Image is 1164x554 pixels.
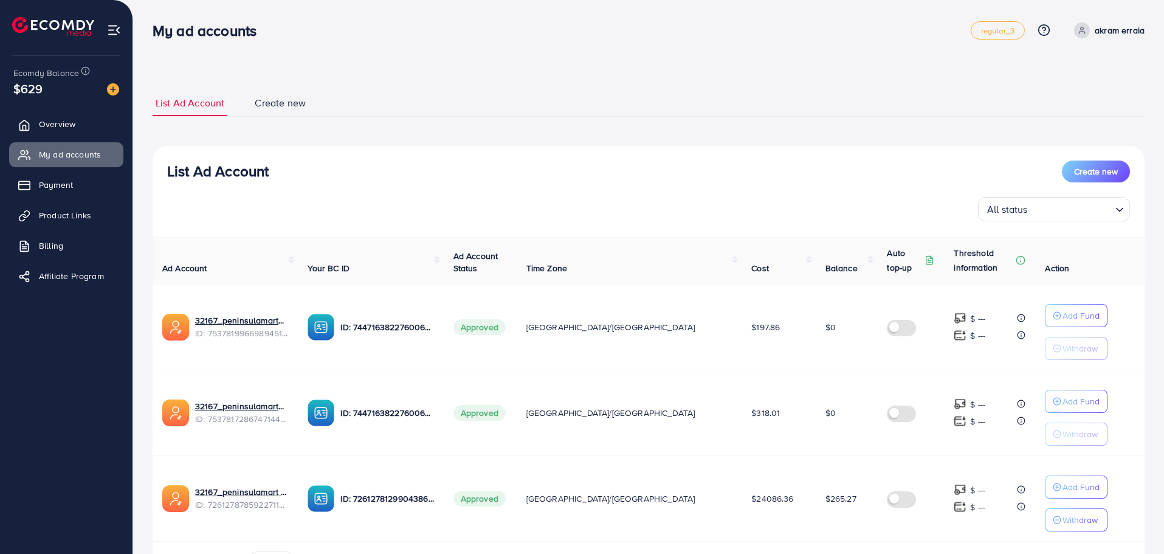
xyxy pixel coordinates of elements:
[954,246,1013,275] p: Threshold information
[978,197,1130,221] div: Search for option
[340,320,433,334] p: ID: 7447163822760067089
[167,162,269,180] h3: List Ad Account
[453,250,498,274] span: Ad Account Status
[162,314,189,341] img: ic-ads-acc.e4c84228.svg
[825,407,836,419] span: $0
[9,234,123,258] a: Billing
[308,262,350,274] span: Your BC ID
[1095,23,1145,38] p: akram erraia
[162,262,207,274] span: Ad Account
[526,262,567,274] span: Time Zone
[195,499,288,511] span: ID: 7261278785922711553
[954,500,966,513] img: top-up amount
[9,173,123,197] a: Payment
[340,491,433,506] p: ID: 7261278129904386049
[39,148,101,161] span: My ad accounts
[195,400,288,412] a: 32167_peninsulamart3_1755035549846
[981,27,1014,35] span: regular_3
[107,23,121,37] img: menu
[1062,480,1100,494] p: Add Fund
[526,493,695,505] span: [GEOGRAPHIC_DATA]/[GEOGRAPHIC_DATA]
[195,327,288,339] span: ID: 7537819966989451281
[1045,262,1069,274] span: Action
[39,209,91,221] span: Product Links
[526,407,695,419] span: [GEOGRAPHIC_DATA]/[GEOGRAPHIC_DATA]
[13,80,43,97] span: $629
[970,397,985,412] p: $ ---
[162,485,189,512] img: ic-ads-acc.e4c84228.svg
[970,328,985,343] p: $ ---
[887,246,922,275] p: Auto top-up
[954,329,966,342] img: top-up amount
[9,203,123,227] a: Product Links
[954,312,966,325] img: top-up amount
[1045,337,1107,360] button: Withdraw
[825,262,858,274] span: Balance
[954,483,966,496] img: top-up amount
[1062,341,1098,356] p: Withdraw
[195,486,288,511] div: <span class='underline'>32167_peninsulamart adc 1_1690648214482</span></br>7261278785922711553
[195,413,288,425] span: ID: 7537817286747144200
[453,405,506,421] span: Approved
[39,118,75,130] span: Overview
[308,400,334,426] img: ic-ba-acc.ded83a64.svg
[9,142,123,167] a: My ad accounts
[39,179,73,191] span: Payment
[156,96,224,110] span: List Ad Account
[751,321,780,333] span: $197.86
[255,96,306,110] span: Create new
[970,500,985,514] p: $ ---
[107,83,119,95] img: image
[308,314,334,341] img: ic-ba-acc.ded83a64.svg
[9,264,123,288] a: Affiliate Program
[1045,508,1107,531] button: Withdraw
[12,17,94,36] img: logo
[153,22,266,40] h3: My ad accounts
[825,493,856,505] span: $265.27
[1045,476,1107,499] button: Add Fund
[9,112,123,136] a: Overview
[970,311,985,326] p: $ ---
[970,483,985,497] p: $ ---
[1045,390,1107,413] button: Add Fund
[453,491,506,507] span: Approved
[195,314,288,327] a: 32167_peninsulamart2_1755035523238
[1062,513,1098,527] p: Withdraw
[340,406,433,420] p: ID: 7447163822760067089
[308,485,334,512] img: ic-ba-acc.ded83a64.svg
[1062,427,1098,441] p: Withdraw
[1062,308,1100,323] p: Add Fund
[985,201,1030,218] span: All status
[1069,23,1145,38] a: akram erraia
[195,314,288,339] div: <span class='underline'>32167_peninsulamart2_1755035523238</span></br>7537819966989451281
[751,262,769,274] span: Cost
[970,414,985,429] p: $ ---
[195,400,288,425] div: <span class='underline'>32167_peninsulamart3_1755035549846</span></br>7537817286747144200
[1045,423,1107,446] button: Withdraw
[825,321,836,333] span: $0
[453,319,506,335] span: Approved
[971,21,1025,40] a: regular_3
[1031,198,1111,218] input: Search for option
[39,240,63,252] span: Billing
[1062,161,1130,182] button: Create new
[751,493,793,505] span: $24086.36
[1045,304,1107,327] button: Add Fund
[1074,165,1118,178] span: Create new
[954,415,966,428] img: top-up amount
[751,407,780,419] span: $318.01
[954,398,966,410] img: top-up amount
[162,400,189,426] img: ic-ads-acc.e4c84228.svg
[1112,499,1155,545] iframe: Chat
[39,270,104,282] span: Affiliate Program
[13,67,79,79] span: Ecomdy Balance
[195,486,288,498] a: 32167_peninsulamart adc 1_1690648214482
[526,321,695,333] span: [GEOGRAPHIC_DATA]/[GEOGRAPHIC_DATA]
[1062,394,1100,409] p: Add Fund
